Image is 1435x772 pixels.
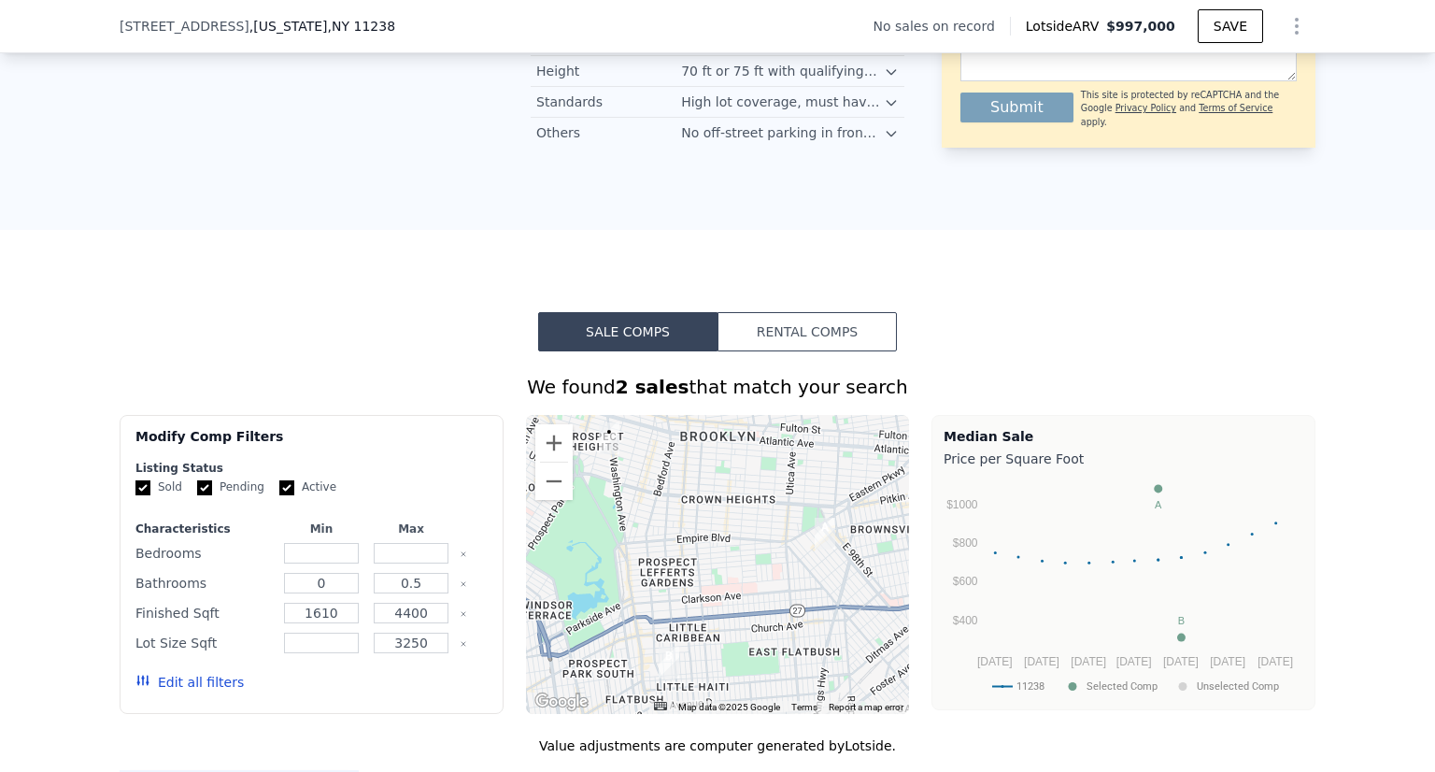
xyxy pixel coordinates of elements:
div: Lot Size Sqft [135,630,273,656]
button: Rental Comps [717,312,897,351]
div: We found that match your search [120,374,1315,400]
text: [DATE] [1071,655,1106,668]
svg: A chart. [944,472,1303,706]
div: No sales on record [874,17,1010,36]
text: A [1155,499,1162,510]
div: High lot coverage, must have interior amenities, street wall planting [681,93,884,111]
div: Modify Comp Filters [135,427,488,461]
a: Report a map error [829,702,903,712]
span: , NY 11238 [328,19,395,34]
div: Median Sale [944,427,1303,446]
div: Characteristics [135,522,273,536]
button: Clear [460,550,467,558]
div: Others [536,123,681,142]
div: Finished Sqft [135,600,273,626]
a: Open this area in Google Maps (opens a new window) [531,690,592,714]
text: $600 [953,575,978,588]
text: $400 [953,614,978,627]
div: Bedrooms [135,540,273,566]
span: [STREET_ADDRESS] [120,17,249,36]
label: Sold [135,479,182,495]
div: 70 ft or 75 ft with qualifying ground floor [681,62,884,80]
text: [DATE] [1210,655,1245,668]
button: Show Options [1278,7,1315,45]
button: Clear [460,640,467,648]
div: Listing Status [135,461,488,476]
label: Active [279,479,336,495]
text: B [1178,615,1185,626]
div: Min [280,522,362,536]
text: Selected Comp [1087,680,1158,693]
button: SAVE [1198,9,1263,43]
div: No off-street parking in front, Quality Housing Program compliance [681,123,884,142]
span: $997,000 [1106,19,1175,34]
input: Active [279,480,294,495]
text: [DATE] [1257,655,1293,668]
text: 11238 [1016,680,1044,693]
span: Map data ©2025 Google [678,702,780,712]
label: Pending [197,479,264,495]
div: Value adjustments are computer generated by Lotside . [120,736,1315,755]
text: [DATE] [1116,655,1152,668]
button: Submit [960,93,1073,122]
strong: 2 sales [616,376,689,398]
div: 421 Park Pl [599,422,619,454]
div: Height [536,62,681,80]
input: Sold [135,480,150,495]
div: 2536 Beverly Drive [659,647,679,679]
text: [DATE] [1163,655,1199,668]
span: Lotside ARV [1026,17,1106,36]
button: Clear [460,610,467,618]
button: Clear [460,580,467,588]
button: Keyboard shortcuts [654,702,667,710]
a: Terms (opens in new tab) [791,702,817,712]
button: Zoom in [535,424,573,462]
text: [DATE] [1024,655,1059,668]
div: This site is protected by reCAPTCHA and the Google and apply. [1081,89,1297,129]
span: , [US_STATE] [249,17,395,36]
text: Unselected Comp [1197,680,1279,693]
text: $1000 [946,498,978,511]
a: Privacy Policy [1115,103,1176,113]
img: Google [531,690,592,714]
text: $800 [953,536,978,550]
button: Zoom out [535,463,573,500]
div: Bathrooms [135,570,273,596]
button: Edit all filters [135,673,244,692]
div: Price per Square Foot [944,446,1303,472]
input: Pending [197,480,212,495]
div: 133 E 95th St [815,518,835,550]
text: [DATE] [977,655,1013,668]
div: Standards [536,93,681,111]
div: Max [370,522,452,536]
a: Terms of Service [1199,103,1272,113]
button: Sale Comps [538,312,717,351]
